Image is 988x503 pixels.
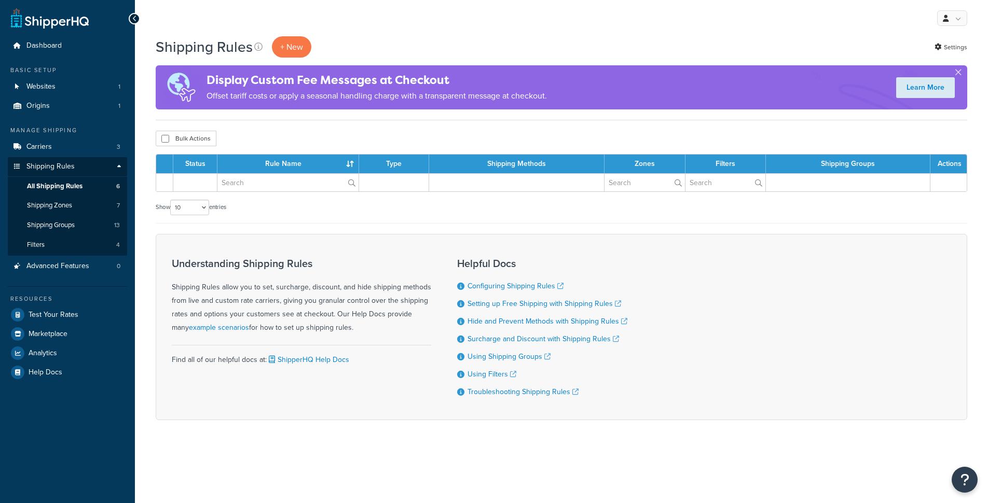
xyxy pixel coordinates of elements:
p: + New [272,36,311,58]
li: Carriers [8,137,127,157]
a: Test Your Rates [8,305,127,324]
button: Bulk Actions [156,131,216,146]
li: Origins [8,96,127,116]
span: Shipping Rules [26,162,75,171]
a: ShipperHQ Help Docs [267,354,349,365]
span: Marketplace [29,330,67,339]
a: Analytics [8,344,127,362]
button: Open Resource Center [952,467,978,493]
li: All Shipping Rules [8,177,127,196]
a: Settings [935,40,967,54]
p: Offset tariff costs or apply a seasonal handling charge with a transparent message at checkout. [207,89,547,103]
a: Hide and Prevent Methods with Shipping Rules [468,316,627,327]
a: ShipperHQ Home [11,8,89,29]
li: Advanced Features [8,257,127,276]
div: Shipping Rules allow you to set, surcharge, discount, and hide shipping methods from live and cus... [172,258,431,334]
span: Shipping Zones [27,201,72,210]
th: Shipping Groups [766,155,930,173]
a: Surcharge and Discount with Shipping Rules [468,333,619,344]
a: example scenarios [189,322,249,333]
span: Websites [26,82,56,91]
span: Origins [26,102,50,110]
span: Analytics [29,349,57,358]
th: Rule Name [217,155,359,173]
a: Learn More [896,77,955,98]
th: Shipping Methods [429,155,605,173]
input: Search [217,174,359,191]
a: Troubleshooting Shipping Rules [468,386,579,397]
input: Search [605,174,685,191]
h4: Display Custom Fee Messages at Checkout [207,72,547,89]
a: Shipping Rules [8,157,127,176]
input: Search [685,174,765,191]
span: All Shipping Rules [27,182,83,191]
span: 0 [117,262,120,271]
span: 6 [116,182,120,191]
th: Actions [930,155,967,173]
li: Filters [8,235,127,255]
div: Find all of our helpful docs at: [172,345,431,367]
th: Filters [685,155,766,173]
span: Filters [27,241,45,249]
a: Using Shipping Groups [468,351,551,362]
a: Shipping Zones 7 [8,196,127,215]
a: Websites 1 [8,77,127,96]
h3: Helpful Docs [457,258,627,269]
a: Shipping Groups 13 [8,216,127,235]
li: Websites [8,77,127,96]
div: Basic Setup [8,66,127,75]
div: Resources [8,295,127,303]
div: Manage Shipping [8,126,127,135]
span: 13 [114,221,120,230]
th: Zones [605,155,685,173]
span: Test Your Rates [29,311,78,319]
span: Carriers [26,143,52,151]
a: Dashboard [8,36,127,55]
th: Type [359,155,429,173]
select: Showentries [170,200,209,215]
a: Using Filters [468,369,516,380]
a: Filters 4 [8,235,127,255]
h3: Understanding Shipping Rules [172,258,431,269]
a: Advanced Features 0 [8,257,127,276]
label: Show entries [156,200,226,215]
span: Shipping Groups [27,221,75,230]
h1: Shipping Rules [156,37,253,57]
a: Carriers 3 [8,137,127,157]
a: Origins 1 [8,96,127,116]
span: 4 [116,241,120,249]
a: Help Docs [8,363,127,382]
span: 7 [117,201,120,210]
span: 1 [118,82,120,91]
img: duties-banner-06bc72dcb5fe05cb3f9472aba00be2ae8eb53ab6f0d8bb03d382ba314ac3c341.png [156,65,207,109]
li: Shipping Groups [8,216,127,235]
a: Marketplace [8,325,127,343]
li: Shipping Zones [8,196,127,215]
span: Dashboard [26,41,62,50]
li: Shipping Rules [8,157,127,256]
a: Configuring Shipping Rules [468,281,564,291]
th: Status [173,155,217,173]
span: 3 [117,143,120,151]
a: Setting up Free Shipping with Shipping Rules [468,298,621,309]
span: Help Docs [29,368,62,377]
a: All Shipping Rules 6 [8,177,127,196]
span: Advanced Features [26,262,89,271]
span: 1 [118,102,120,110]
